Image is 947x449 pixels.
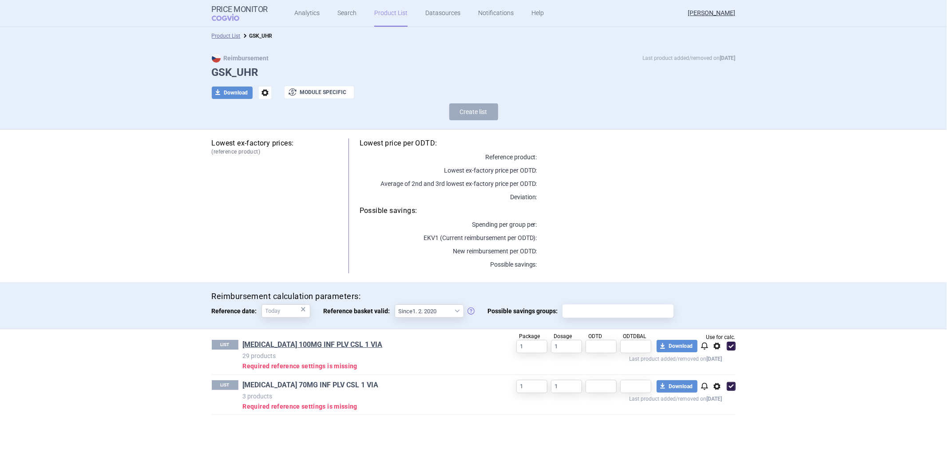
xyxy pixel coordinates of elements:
strong: [DATE] [720,55,736,61]
li: GSK_UHR [241,32,273,40]
p: 29 products [243,351,489,360]
button: Module specific [285,86,354,98]
p: Required reference settings is missing [243,402,489,411]
a: Price MonitorCOGVIO [212,5,268,22]
p: EKV1 (Current reimbursement per ODTD): [360,233,537,242]
select: Reference basket valid: [395,304,464,318]
span: ODTD [589,333,602,339]
p: Last product added/removed on [489,354,722,362]
input: Reference date:× [262,304,310,318]
h5: Lowest ex-factory prices: [212,138,337,156]
strong: Price Monitor [212,5,268,14]
h1: BLENREP 100MG INF PLV CSL 1 VIA [243,340,489,351]
img: CZ [212,54,221,63]
p: 3 products [243,392,489,401]
h1: BLENREP 70MG INF PLV CSL 1 VIA [243,380,489,392]
p: Last product added/removed on [489,394,722,402]
button: Download [657,380,697,393]
h1: GSK_UHR [212,66,736,79]
span: ODTDBAL [623,333,646,339]
p: Deviation: [360,193,537,201]
h5: Possible savings: [360,206,736,216]
p: Reference product: [360,153,537,161]
strong: [DATE] [707,396,722,402]
button: Download [212,87,253,99]
a: Product List [212,33,241,39]
span: COGVIO [212,14,252,21]
p: Average of 2nd and 3rd lowest ex-factory price per ODTD: [360,179,537,188]
p: LIST [212,340,238,350]
a: [MEDICAL_DATA] 70MG INF PLV CSL 1 VIA [243,380,379,390]
span: Reference basket valid: [324,304,395,318]
p: LIST [212,380,238,390]
h4: Reimbursement calculation parameters: [212,291,736,302]
span: Package [519,333,540,339]
input: Possible savings groups: [566,305,670,317]
span: Possible savings groups: [488,304,563,318]
h5: Lowest price per ODTD: [360,138,736,148]
strong: Reimbursement [212,55,269,62]
span: Dosage [554,333,572,339]
span: Reference date: [212,304,262,318]
p: New reimbursement per ODTD: [360,247,537,256]
p: Spending per group per : [360,220,537,229]
li: Product List [212,32,241,40]
button: Create list [449,103,498,120]
p: Required reference settings is missing [243,362,489,370]
p: Lowest ex-factory price per ODTD: [360,166,537,175]
span: Use for calc. [706,335,736,340]
button: Download [657,340,697,352]
span: (reference product) [212,148,337,156]
p: Last product added/removed on [643,54,736,63]
a: [MEDICAL_DATA] 100MG INF PLV CSL 1 VIA [243,340,383,350]
strong: GSK_UHR [250,33,273,39]
p: Possible savings: [360,260,537,269]
div: × [301,304,306,314]
strong: [DATE] [707,356,722,362]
